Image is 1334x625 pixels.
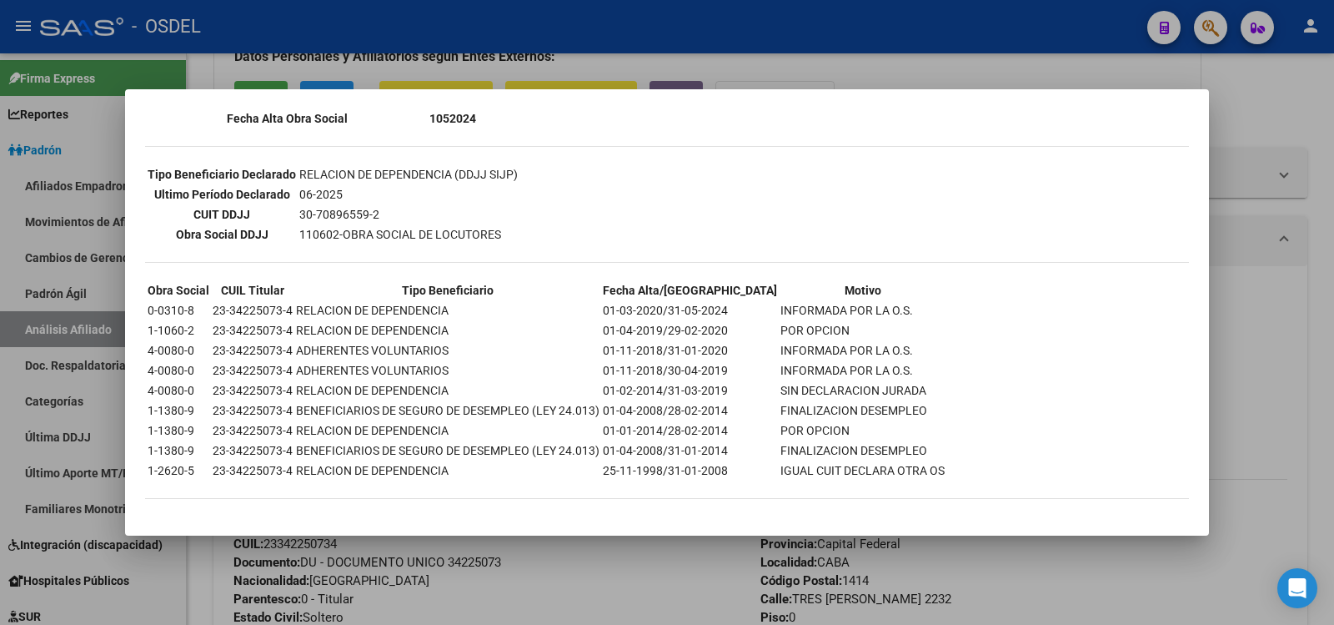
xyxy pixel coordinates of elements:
td: RELACION DE DEPENDENCIA [295,461,600,480]
th: Fecha Alta Obra Social [147,109,427,128]
td: ADHERENTES VOLUNTARIOS [295,361,600,380]
th: CUIT DDJJ [147,205,297,224]
td: IGUAL CUIT DECLARA OTRA OS [780,461,945,480]
td: BENEFICIARIOS DE SEGURO DE DESEMPLEO (LEY 24.013) [295,441,600,460]
td: 4-0080-0 [147,381,210,400]
td: 23-34225073-4 [212,341,293,360]
td: 23-34225073-4 [212,441,293,460]
th: CUIL Titular [212,281,293,300]
td: 23-34225073-4 [212,301,293,320]
td: RELACION DE DEPENDENCIA [295,381,600,400]
td: RELACION DE DEPENDENCIA [295,301,600,320]
td: 06-2025 [298,185,519,204]
td: POR OPCION [780,321,945,340]
td: ADHERENTES VOLUNTARIOS [295,341,600,360]
td: 23-34225073-4 [212,401,293,420]
th: Tipo Beneficiario Declarado [147,165,297,184]
td: 25-11-1998/31-01-2008 [602,461,778,480]
td: 01-04-2008/31-01-2014 [602,441,778,460]
td: 01-02-2014/31-03-2019 [602,381,778,400]
b: 1052024 [429,112,476,125]
td: INFORMADA POR LA O.S. [780,301,945,320]
td: 1-1060-2 [147,321,210,340]
td: 1-2620-5 [147,461,210,480]
td: 23-34225073-4 [212,381,293,400]
td: 23-34225073-4 [212,321,293,340]
td: 30-70896559-2 [298,205,519,224]
td: RELACION DE DEPENDENCIA [295,321,600,340]
td: 110602-OBRA SOCIAL DE LOCUTORES [298,225,519,244]
th: Obra Social DDJJ [147,225,297,244]
td: FINALIZACION DESEMPLEO [780,401,945,420]
td: 1-1380-9 [147,401,210,420]
td: 1-1380-9 [147,421,210,440]
td: 01-11-2018/30-04-2019 [602,361,778,380]
td: 1-1380-9 [147,441,210,460]
td: 01-03-2020/31-05-2024 [602,301,778,320]
td: 01-04-2019/29-02-2020 [602,321,778,340]
td: BENEFICIARIOS DE SEGURO DE DESEMPLEO (LEY 24.013) [295,401,600,420]
td: 4-0080-0 [147,341,210,360]
td: 23-34225073-4 [212,421,293,440]
td: 23-34225073-4 [212,461,293,480]
td: 23-34225073-4 [212,361,293,380]
td: RELACION DE DEPENDENCIA (DDJJ SIJP) [298,165,519,184]
td: POR OPCION [780,421,945,440]
div: Open Intercom Messenger [1277,568,1317,608]
td: 01-01-2014/28-02-2014 [602,421,778,440]
td: FINALIZACION DESEMPLEO [780,441,945,460]
td: INFORMADA POR LA O.S. [780,341,945,360]
th: Obra Social [147,281,210,300]
th: Tipo Beneficiario [295,281,600,300]
td: INFORMADA POR LA O.S. [780,361,945,380]
td: RELACION DE DEPENDENCIA [295,421,600,440]
th: Fecha Alta/[GEOGRAPHIC_DATA] [602,281,778,300]
td: 0-0310-8 [147,301,210,320]
td: 01-11-2018/31-01-2020 [602,341,778,360]
td: 01-04-2008/28-02-2014 [602,401,778,420]
th: Ultimo Período Declarado [147,185,297,204]
td: SIN DECLARACION JURADA [780,381,945,400]
th: Motivo [780,281,945,300]
td: 4-0080-0 [147,361,210,380]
